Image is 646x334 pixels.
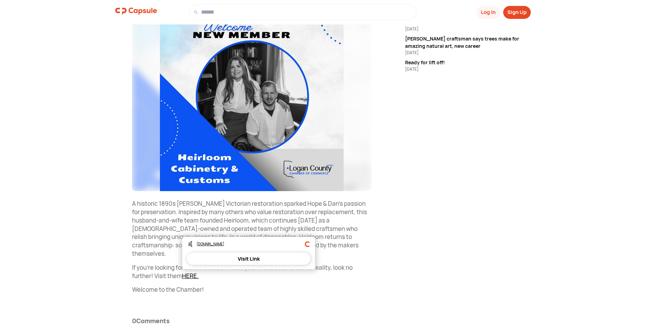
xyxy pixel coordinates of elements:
[132,285,372,294] p: Welcome to the Chamber!
[477,6,500,19] button: Log In
[187,240,194,247] img: icon
[132,8,372,191] img: resizeImage
[405,50,531,56] div: [DATE]
[405,26,531,32] div: [DATE]
[115,4,157,18] img: logo
[115,4,157,20] a: logo
[132,316,170,326] div: 0 Comments
[405,59,531,66] div: Ready for lift off!
[197,241,224,247] p: [DOMAIN_NAME]
[503,6,531,19] button: Sign Up
[132,199,372,258] p: A historic 1890s [PERSON_NAME] Victorian restoration sparked Hope & Dan's passion for preservatio...
[405,35,531,50] div: [PERSON_NAME] craftsman says trees make for amazing natural art, new career
[238,256,260,261] div: Visit Link
[132,263,372,280] p: If you're looking for a crew that can make your restoration dream a reality, look no further! Vis...
[182,272,199,280] a: HERE.
[405,66,531,72] div: [DATE]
